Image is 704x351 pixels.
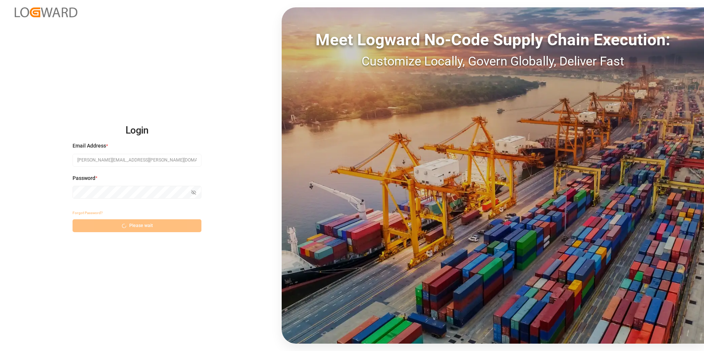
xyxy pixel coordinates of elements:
h2: Login [73,119,201,142]
input: Enter your email [73,154,201,167]
div: Customize Locally, Govern Globally, Deliver Fast [282,52,704,71]
span: Email Address [73,142,106,150]
span: Password [73,174,95,182]
div: Meet Logward No-Code Supply Chain Execution: [282,28,704,52]
img: Logward_new_orange.png [15,7,77,17]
